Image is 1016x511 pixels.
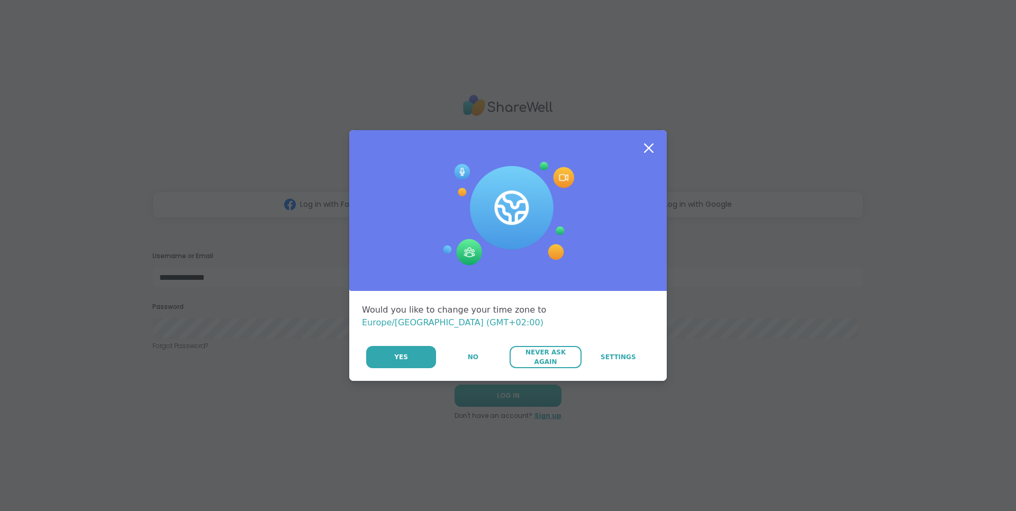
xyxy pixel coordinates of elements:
[437,346,509,368] button: No
[362,317,543,327] span: Europe/[GEOGRAPHIC_DATA] (GMT+02:00)
[442,162,574,266] img: Session Experience
[394,352,408,362] span: Yes
[362,304,654,329] div: Would you like to change your time zone to
[583,346,654,368] a: Settings
[515,348,576,367] span: Never Ask Again
[510,346,581,368] button: Never Ask Again
[366,346,436,368] button: Yes
[468,352,478,362] span: No
[601,352,636,362] span: Settings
